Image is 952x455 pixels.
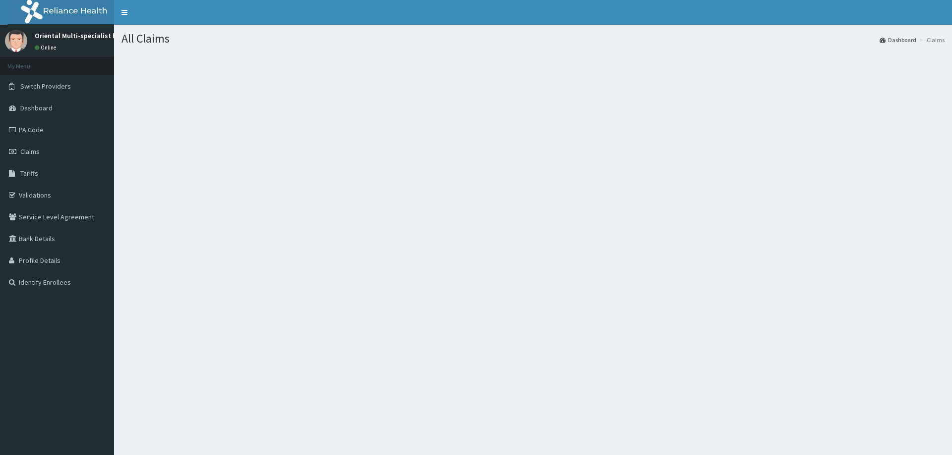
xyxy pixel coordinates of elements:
[20,169,38,178] span: Tariffs
[917,36,945,44] li: Claims
[20,103,53,112] span: Dashboard
[121,32,945,45] h1: All Claims
[35,32,167,39] p: Oriental Multi-specialist hospital Hospital
[35,44,59,51] a: Online
[20,147,40,156] span: Claims
[880,36,916,44] a: Dashboard
[20,82,71,91] span: Switch Providers
[5,30,27,52] img: User Image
